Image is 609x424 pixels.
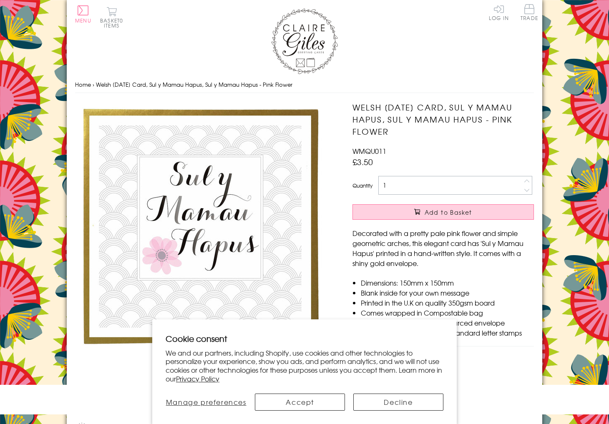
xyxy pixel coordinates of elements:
[93,80,94,88] span: ›
[352,182,372,189] label: Quantity
[166,394,247,411] button: Manage preferences
[489,4,509,20] a: Log In
[166,349,443,383] p: We and our partners, including Shopify, use cookies and other technologies to personalize your ex...
[75,101,325,351] img: Welsh Mother's Day Card, Sul y Mamau Hapus, Sul y Mamau Hapus - Pink Flower
[361,308,534,318] li: Comes wrapped in Compostable bag
[352,101,534,137] h1: Welsh [DATE] Card, Sul y Mamau Hapus, Sul y Mamau Hapus - Pink Flower
[75,17,91,24] span: Menu
[75,80,91,88] a: Home
[96,80,292,88] span: Welsh [DATE] Card, Sul y Mamau Hapus, Sul y Mamau Hapus - Pink Flower
[521,4,538,22] a: Trade
[361,318,534,328] li: With matching sustainable sourced envelope
[100,7,123,28] button: Basket0 items
[176,374,219,384] a: Privacy Policy
[352,156,373,168] span: £3.50
[352,204,534,220] button: Add to Basket
[271,8,338,74] img: Claire Giles Greetings Cards
[425,208,472,216] span: Add to Basket
[166,397,247,407] span: Manage preferences
[352,228,534,268] p: Decorated with a pretty pale pink flower and simple geometric arches, this elegant card has 'Sul ...
[361,298,534,308] li: Printed in the U.K on quality 350gsm board
[361,278,534,288] li: Dimensions: 150mm x 150mm
[75,5,91,23] button: Menu
[104,17,123,29] span: 0 items
[352,146,386,156] span: WMQU011
[166,333,443,344] h2: Cookie consent
[353,394,443,411] button: Decline
[521,4,538,20] span: Trade
[255,394,345,411] button: Accept
[361,288,534,298] li: Blank inside for your own message
[75,76,534,93] nav: breadcrumbs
